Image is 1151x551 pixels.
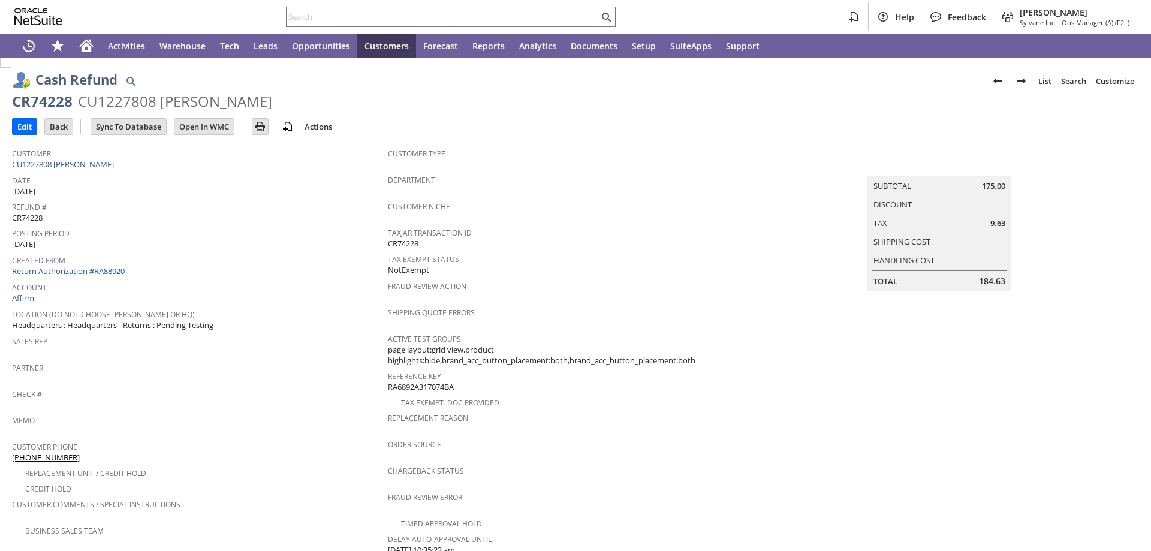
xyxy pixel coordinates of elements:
[465,34,512,58] a: Reports
[159,40,206,52] span: Warehouse
[873,199,912,210] a: Discount
[1034,71,1056,91] a: List
[388,334,461,344] a: Active Test Groups
[253,119,267,134] img: Print
[43,34,72,58] div: Shortcuts
[1020,7,1129,18] span: [PERSON_NAME]
[388,492,462,502] a: Fraud Review Error
[1020,18,1054,27] span: Sylvane Inc
[873,236,930,247] a: Shipping Cost
[14,34,43,58] a: Recent Records
[246,34,285,58] a: Leads
[254,40,278,52] span: Leads
[895,11,914,23] span: Help
[12,176,31,186] a: Date
[25,484,71,494] a: Credit Hold
[388,201,450,212] a: Customer Niche
[990,74,1005,88] img: Previous
[281,119,295,134] img: add-record.svg
[12,363,43,373] a: Partner
[990,218,1005,229] span: 9.63
[252,119,268,134] input: Print
[79,38,94,53] svg: Home
[12,415,35,426] a: Memo
[388,308,475,318] a: Shipping Quote Errors
[300,121,337,132] a: Actions
[388,466,464,476] a: Chargeback Status
[12,159,117,170] a: CU1227808 [PERSON_NAME]
[12,228,70,239] a: Posting Period
[91,119,166,134] input: Sync To Database
[388,264,429,276] span: NotExempt
[78,92,272,111] div: CU1227808 [PERSON_NAME]
[401,398,499,408] a: Tax Exempt. Doc Provided
[663,34,719,58] a: SuiteApps
[416,34,465,58] a: Forecast
[1057,18,1059,27] span: -
[285,34,357,58] a: Opportunities
[12,255,65,266] a: Created From
[12,336,47,347] a: Sales Rep
[388,344,758,366] span: page layout:grid view,product highlights:hide,brand_acc_button_placement:both,brand_acc_button_pl...
[12,239,35,250] span: [DATE]
[12,282,47,293] a: Account
[512,34,564,58] a: Analytics
[719,34,767,58] a: Support
[867,157,1011,176] caption: Summary
[625,34,663,58] a: Setup
[13,119,37,134] input: Edit
[1056,71,1091,91] a: Search
[357,34,416,58] a: Customers
[1014,74,1029,88] img: Next
[948,11,986,23] span: Feedback
[1062,18,1129,27] span: Ops Manager (A) (F2L)
[873,180,911,191] a: Subtotal
[873,255,935,266] a: Handling Cost
[388,254,459,264] a: Tax Exempt Status
[873,276,897,287] a: Total
[873,218,887,228] a: Tax
[364,40,409,52] span: Customers
[50,38,65,53] svg: Shortcuts
[35,70,117,89] h1: Cash Refund
[174,119,234,134] input: Open In WMC
[670,40,712,52] span: SuiteApps
[45,119,73,134] input: Back
[25,468,146,478] a: Replacement Unit / Credit Hold
[101,34,152,58] a: Activities
[401,519,482,529] a: Timed Approval Hold
[388,381,454,393] span: RA6892A317074BA
[1091,71,1139,91] a: Customize
[388,281,466,291] a: Fraud Review Action
[213,34,246,58] a: Tech
[12,92,73,111] div: CR74228
[388,149,445,159] a: Customer Type
[22,38,36,53] svg: Recent Records
[108,40,145,52] span: Activities
[388,228,472,238] a: TaxJar Transaction ID
[14,8,62,25] svg: logo
[12,320,213,331] span: Headquarters : Headquarters - Returns : Pending Testing
[12,202,47,212] a: Refund #
[423,40,458,52] span: Forecast
[12,442,77,452] a: Customer Phone
[388,175,435,185] a: Department
[388,413,468,423] a: Replacement reason
[220,40,239,52] span: Tech
[123,74,138,88] img: Quick Find
[388,238,418,249] span: CR74228
[12,186,35,197] span: [DATE]
[571,40,617,52] span: Documents
[12,452,80,463] a: [PHONE_NUMBER]
[982,180,1005,192] span: 175.00
[12,266,125,276] a: Return Authorization #RA88920
[292,40,350,52] span: Opportunities
[388,371,441,381] a: Reference Key
[979,275,1005,287] span: 184.63
[152,34,213,58] a: Warehouse
[599,10,613,24] svg: Search
[12,309,195,320] a: Location (Do Not choose [PERSON_NAME] or HQ)
[519,40,556,52] span: Analytics
[388,534,492,544] a: Delay Auto-Approval Until
[12,149,51,159] a: Customer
